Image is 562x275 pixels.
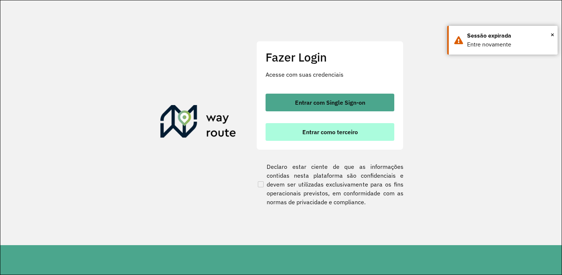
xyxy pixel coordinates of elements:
[160,105,236,140] img: Roteirizador AmbevTech
[467,40,552,49] div: Entre novamente
[551,29,554,40] span: ×
[266,94,394,111] button: button
[256,162,403,206] label: Declaro estar ciente de que as informações contidas nesta plataforma são confidenciais e devem se...
[295,100,365,105] span: Entrar com Single Sign-on
[266,123,394,141] button: button
[551,29,554,40] button: Close
[266,70,394,79] p: Acesse com suas credenciais
[302,129,358,135] span: Entrar como terceiro
[467,31,552,40] div: Sessão expirada
[266,50,394,64] h2: Fazer Login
